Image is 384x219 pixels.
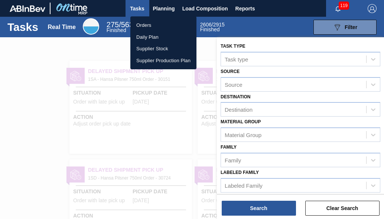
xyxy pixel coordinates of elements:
a: Supplier Production Plan [130,55,196,67]
a: Supplier Stock [130,43,196,55]
a: Daily Plan [130,31,196,43]
a: Orders [130,19,196,31]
